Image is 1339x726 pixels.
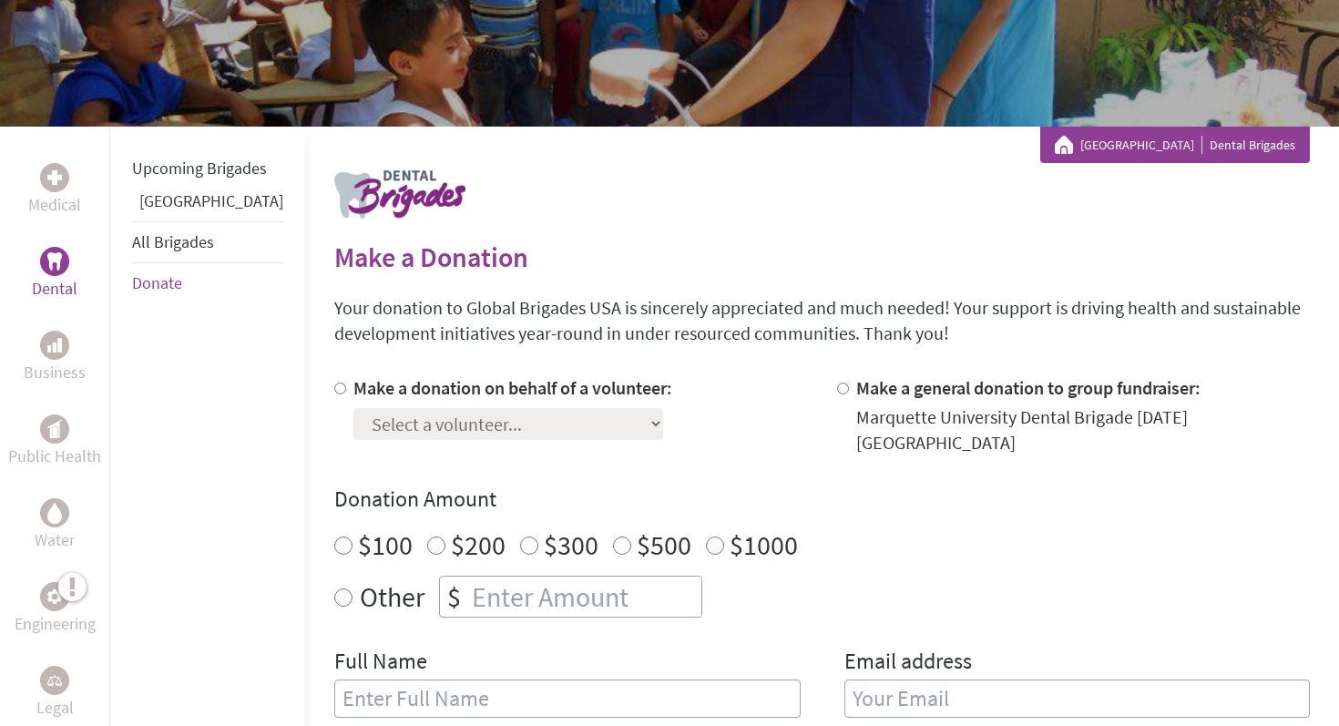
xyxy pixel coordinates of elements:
[856,376,1201,399] label: Make a general donation to group fundraiser:
[730,527,798,562] label: $1000
[40,582,69,611] div: Engineering
[40,414,69,444] div: Public Health
[132,148,283,189] li: Upcoming Brigades
[40,498,69,527] div: Water
[139,190,283,211] a: [GEOGRAPHIC_DATA]
[1080,136,1202,154] a: [GEOGRAPHIC_DATA]
[856,404,1311,455] div: Marquette University Dental Brigade [DATE] [GEOGRAPHIC_DATA]
[132,189,283,221] li: Panama
[47,420,62,438] img: Public Health
[15,582,96,637] a: EngineeringEngineering
[334,647,427,680] label: Full Name
[1055,136,1295,154] div: Dental Brigades
[637,527,691,562] label: $500
[35,527,75,553] p: Water
[360,576,424,618] label: Other
[451,527,506,562] label: $200
[40,163,69,192] div: Medical
[8,444,101,469] p: Public Health
[544,527,598,562] label: $300
[358,527,413,562] label: $100
[40,247,69,276] div: Dental
[47,502,62,523] img: Water
[28,192,81,218] p: Medical
[35,498,75,553] a: WaterWater
[440,577,468,617] div: $
[32,247,77,302] a: DentalDental
[334,680,801,718] input: Enter Full Name
[132,158,267,179] a: Upcoming Brigades
[32,276,77,302] p: Dental
[28,163,81,218] a: MedicalMedical
[353,376,672,399] label: Make a donation on behalf of a volunteer:
[132,272,182,293] a: Donate
[468,577,701,617] input: Enter Amount
[132,221,283,263] li: All Brigades
[132,263,283,303] li: Donate
[15,611,96,637] p: Engineering
[334,240,1310,273] h2: Make a Donation
[40,331,69,360] div: Business
[47,675,62,686] img: Legal Empowerment
[334,295,1310,346] p: Your donation to Global Brigades USA is sincerely appreciated and much needed! Your support is dr...
[132,231,214,252] a: All Brigades
[844,647,972,680] label: Email address
[8,414,101,469] a: Public HealthPublic Health
[24,360,86,385] p: Business
[47,170,62,185] img: Medical
[47,338,62,353] img: Business
[47,589,62,604] img: Engineering
[40,666,69,695] div: Legal Empowerment
[334,170,465,219] img: logo-dental.png
[844,680,1311,718] input: Your Email
[334,485,1310,514] h4: Donation Amount
[24,331,86,385] a: BusinessBusiness
[47,252,62,270] img: Dental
